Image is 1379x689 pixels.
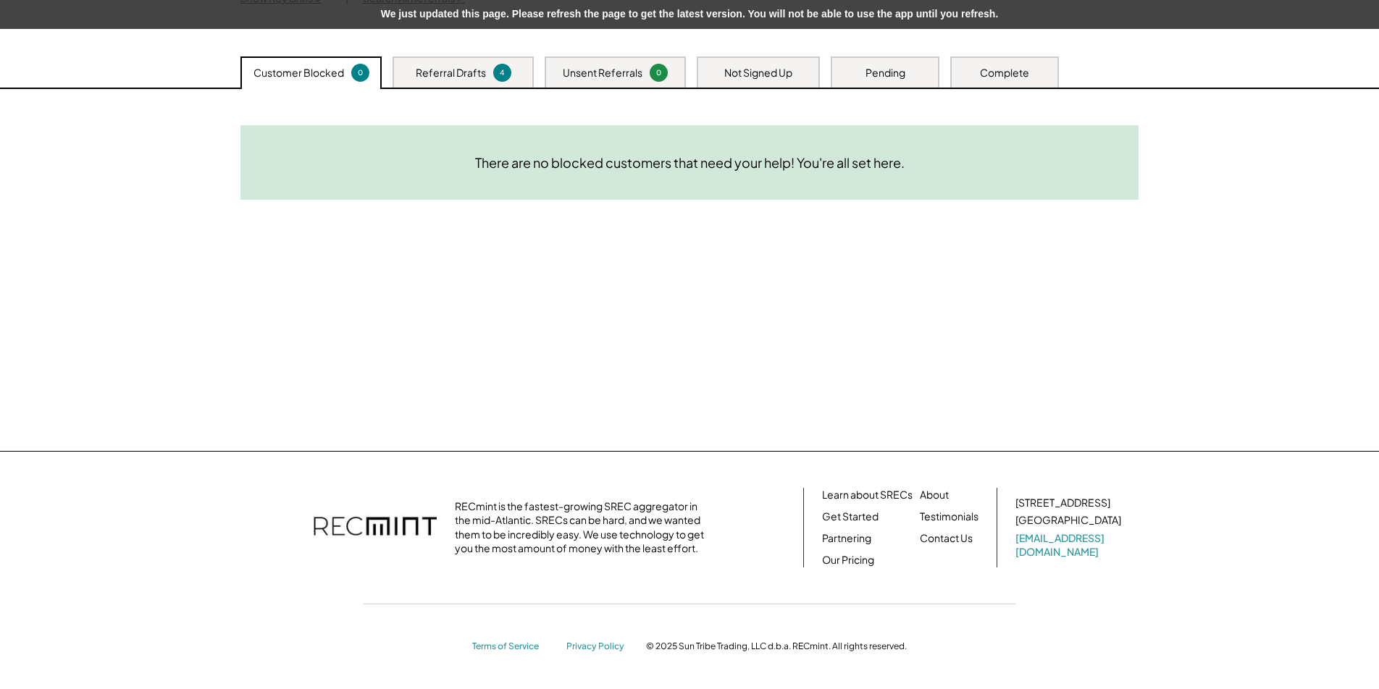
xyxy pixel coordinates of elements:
div: © 2025 Sun Tribe Trading, LLC d.b.a. RECmint. All rights reserved. [646,641,907,652]
div: Not Signed Up [724,66,792,80]
img: recmint-logotype%403x.png [314,502,437,553]
a: Testimonials [920,510,978,524]
a: Partnering [822,531,871,546]
a: [EMAIL_ADDRESS][DOMAIN_NAME] [1015,531,1124,559]
div: 0 [353,67,367,78]
div: Unsent Referrals [563,66,642,80]
a: Contact Us [920,531,973,546]
a: About [920,488,949,502]
div: 4 [495,67,509,78]
div: [STREET_ADDRESS] [1015,496,1110,510]
a: Terms of Service [472,641,552,653]
div: Customer Blocked [253,66,344,80]
div: 0 [652,67,666,78]
div: Pending [865,66,905,80]
div: Referral Drafts [416,66,486,80]
a: Learn about SRECs [822,488,913,502]
a: Privacy Policy [566,641,632,653]
div: [GEOGRAPHIC_DATA] [1015,513,1121,528]
a: Get Started [822,510,879,524]
a: Our Pricing [822,553,874,567]
div: RECmint is the fastest-growing SREC aggregator in the mid-Atlantic. SRECs can be hard, and we wan... [455,499,712,556]
div: There are no blocked customers that need your help! You're all set here. [475,154,905,171]
div: Complete [980,66,1029,80]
